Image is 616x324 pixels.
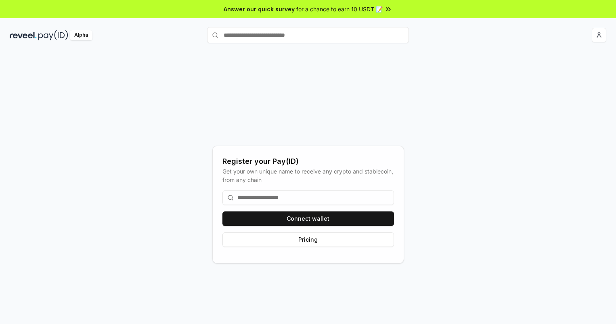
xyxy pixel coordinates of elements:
span: Answer our quick survey [224,5,295,13]
div: Register your Pay(ID) [222,156,394,167]
img: pay_id [38,30,68,40]
button: Connect wallet [222,211,394,226]
span: for a chance to earn 10 USDT 📝 [296,5,383,13]
button: Pricing [222,232,394,247]
img: reveel_dark [10,30,37,40]
div: Get your own unique name to receive any crypto and stablecoin, from any chain [222,167,394,184]
div: Alpha [70,30,92,40]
